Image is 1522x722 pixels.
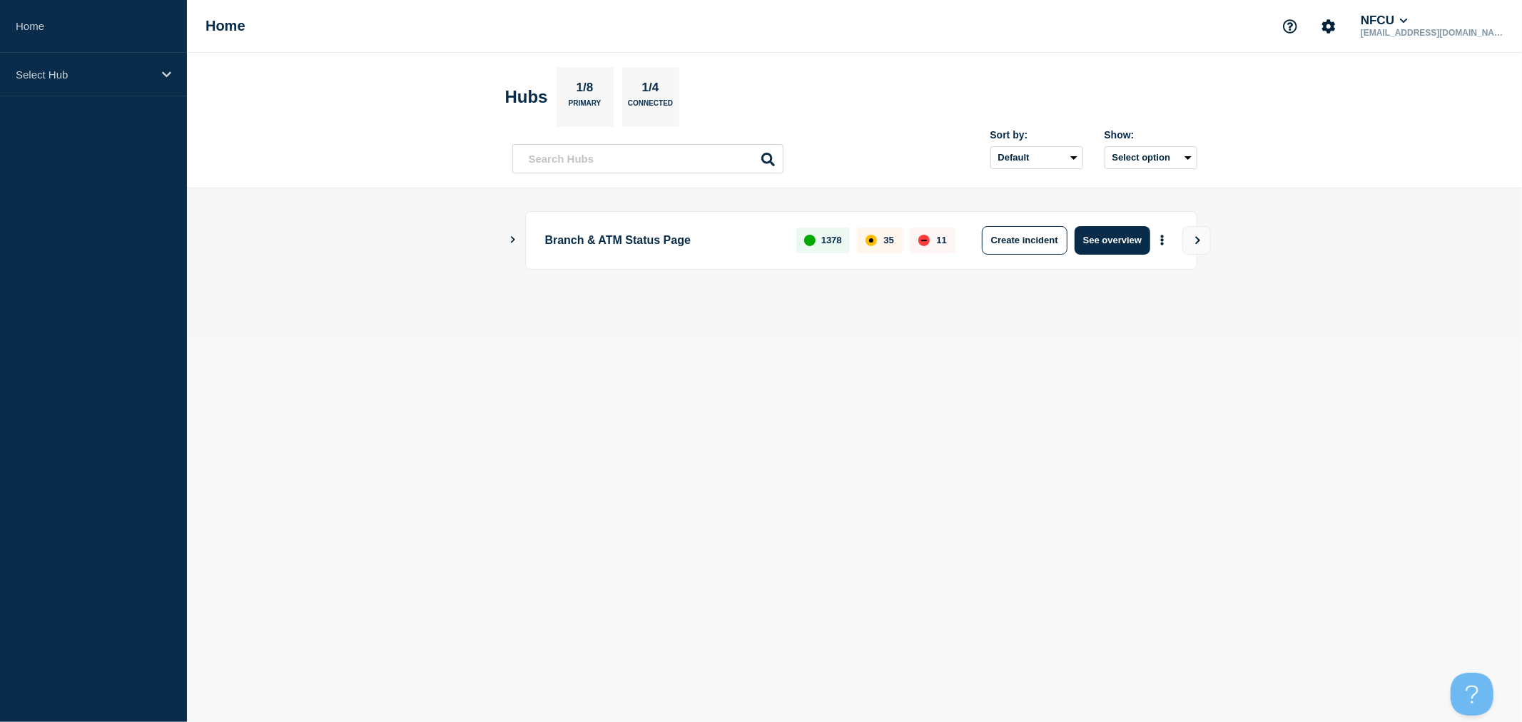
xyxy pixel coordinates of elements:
h1: Home [206,18,245,34]
div: Sort by: [990,129,1083,141]
div: up [804,235,816,246]
h2: Hubs [505,87,548,107]
p: 1/8 [571,81,599,99]
div: down [918,235,930,246]
iframe: Help Scout Beacon - Open [1451,673,1493,716]
p: 35 [883,235,893,245]
p: Primary [569,99,602,114]
p: Connected [628,99,673,114]
input: Search Hubs [512,144,783,173]
select: Sort by [990,146,1083,169]
button: More actions [1153,227,1172,253]
div: affected [866,235,877,246]
p: [EMAIL_ADDRESS][DOMAIN_NAME] [1358,28,1506,38]
button: Create incident [982,226,1067,255]
p: 1/4 [636,81,664,99]
button: Account settings [1314,11,1344,41]
p: 11 [936,235,946,245]
button: Select option [1105,146,1197,169]
p: Select Hub [16,68,153,81]
p: 1378 [821,235,842,245]
button: Show Connected Hubs [509,235,517,245]
button: Support [1275,11,1305,41]
p: Branch & ATM Status Page [545,226,781,255]
div: Show: [1105,129,1197,141]
button: View [1182,226,1211,255]
button: See overview [1075,226,1150,255]
button: NFCU [1358,14,1411,28]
